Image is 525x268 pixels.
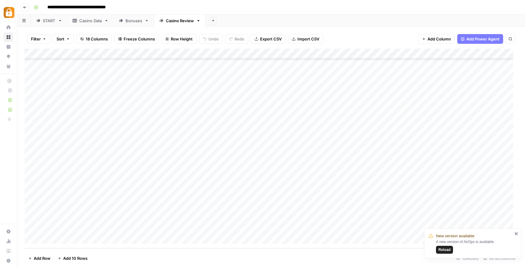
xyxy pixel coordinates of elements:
[4,246,13,256] a: Learning Hub
[4,32,13,42] a: Browse
[438,247,451,252] span: Reload
[31,15,67,27] a: START
[79,18,102,24] div: Casino Data
[288,34,323,44] button: Import CSV
[114,34,159,44] button: Freeze Columns
[466,36,499,42] span: Add Power Agent
[31,36,41,42] span: Filter
[4,61,13,71] a: Your Data
[166,18,194,24] div: Casino Review
[171,36,193,42] span: Row Height
[454,253,481,263] div: 139 Rows
[4,42,13,52] a: Insights
[43,18,56,24] div: START
[76,34,112,44] button: 18 Columns
[481,253,518,263] div: 18/18 Columns
[25,253,54,263] button: Add Row
[427,36,451,42] span: Add Column
[436,246,453,254] button: Reload
[251,34,286,44] button: Export CSV
[161,34,197,44] button: Row Height
[199,34,223,44] button: Undo
[4,52,13,61] a: Opportunities
[4,23,13,32] a: Home
[4,256,13,266] button: Help + Support
[436,233,474,239] span: New version available
[57,36,64,42] span: Sort
[124,36,155,42] span: Freeze Columns
[86,36,108,42] span: 18 Columns
[27,34,50,44] button: Filter
[125,18,142,24] div: Bonuses
[67,15,114,27] a: Casino Data
[418,34,455,44] button: Add Column
[34,255,50,261] span: Add Row
[235,36,244,42] span: Redo
[63,255,87,261] span: Add 10 Rows
[457,34,503,44] button: Add Power Agent
[436,239,513,254] div: A new version of AirOps is available.
[514,231,519,236] button: close
[260,36,282,42] span: Export CSV
[114,15,154,27] a: Bonuses
[4,236,13,246] a: Usage
[53,34,74,44] button: Sort
[225,34,248,44] button: Redo
[54,253,91,263] button: Add 10 Rows
[4,7,15,18] img: Adzz Logo
[208,36,219,42] span: Undo
[4,227,13,236] a: Settings
[297,36,319,42] span: Import CSV
[154,15,206,27] a: Casino Review
[4,5,13,20] button: Workspace: Adzz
